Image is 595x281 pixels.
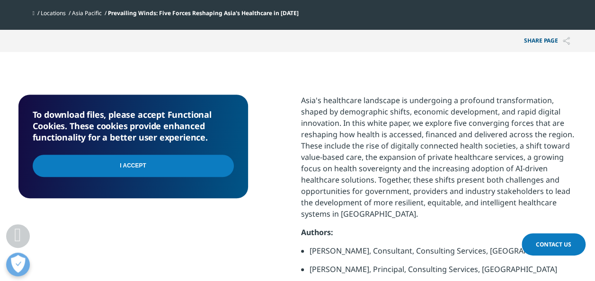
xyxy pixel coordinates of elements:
span: Contact Us [536,240,571,248]
button: Share PAGEShare PAGE [517,30,577,52]
a: Locations [41,9,66,17]
a: Contact Us [522,233,586,255]
p: Share PAGE [517,30,577,52]
strong: Authors: [301,227,333,237]
span: Prevailing Winds: Five Forces Reshaping Asia's Healthcare in [DATE] [108,9,299,17]
button: Open Preferences [6,253,30,276]
p: Asia's healthcare landscape is undergoing a profound transformation, shaped by demographic shifts... [301,95,577,227]
input: I Accept [33,155,234,177]
h5: To download files, please accept Functional Cookies. These cookies provide enhanced functionality... [33,109,234,143]
img: Share PAGE [563,37,570,45]
a: Asia Pacific [72,9,102,17]
li: [PERSON_NAME], Consultant, Consulting Services, [GEOGRAPHIC_DATA] [310,245,577,263]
